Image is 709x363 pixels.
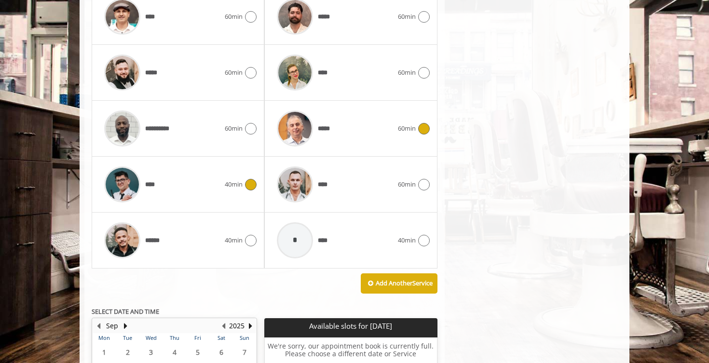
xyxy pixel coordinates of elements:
b: Add Another Service [376,279,433,287]
span: 60min [398,123,416,134]
th: Wed [139,333,163,343]
th: Fri [186,333,209,343]
th: Sun [233,333,257,343]
th: Tue [116,333,139,343]
b: SELECT DATE AND TIME [92,307,159,316]
button: Next Year [246,321,254,331]
p: Available slots for [DATE] [268,322,433,330]
span: 60min [225,12,243,22]
span: 60min [225,67,243,78]
button: Previous Year [219,321,227,331]
span: 40min [398,235,416,245]
span: 60min [398,67,416,78]
button: Sep [106,321,118,331]
span: 40min [225,179,243,189]
span: 60min [225,123,243,134]
th: Thu [163,333,186,343]
th: Mon [93,333,116,343]
button: Add AnotherService [361,273,437,294]
button: 2025 [229,321,245,331]
span: 60min [398,12,416,22]
th: Sat [209,333,232,343]
span: 60min [398,179,416,189]
span: 40min [225,235,243,245]
button: Next Month [122,321,129,331]
button: Previous Month [95,321,102,331]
